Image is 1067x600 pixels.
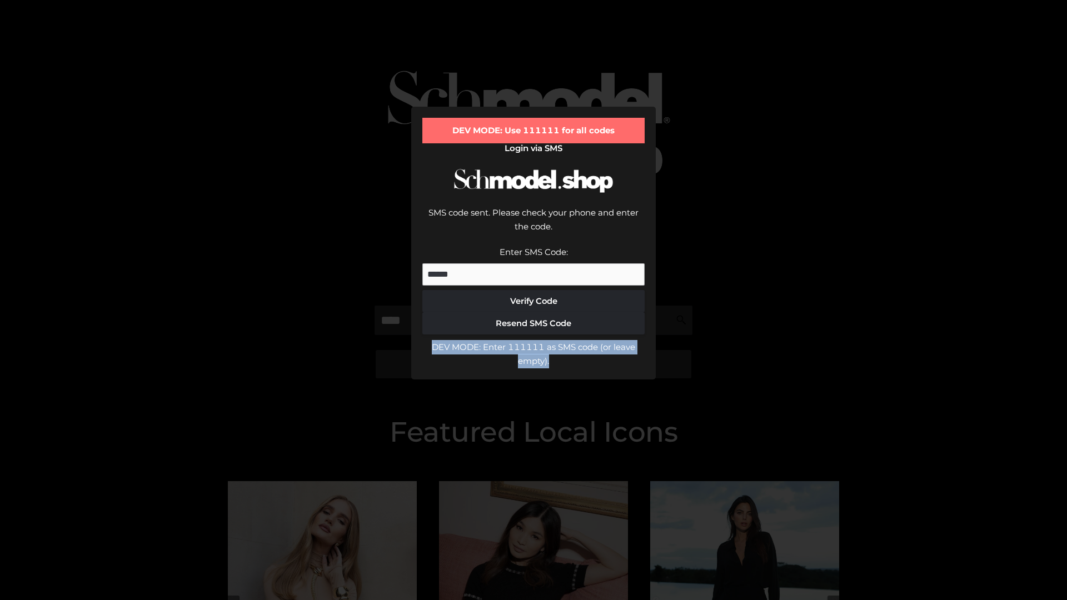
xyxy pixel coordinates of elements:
label: Enter SMS Code: [500,247,568,257]
div: SMS code sent. Please check your phone and enter the code. [422,206,645,245]
h2: Login via SMS [422,143,645,153]
button: Verify Code [422,290,645,312]
div: DEV MODE: Use 111111 for all codes [422,118,645,143]
div: DEV MODE: Enter 111111 as SMS code (or leave empty). [422,340,645,368]
button: Resend SMS Code [422,312,645,334]
img: Schmodel Logo [450,159,617,203]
